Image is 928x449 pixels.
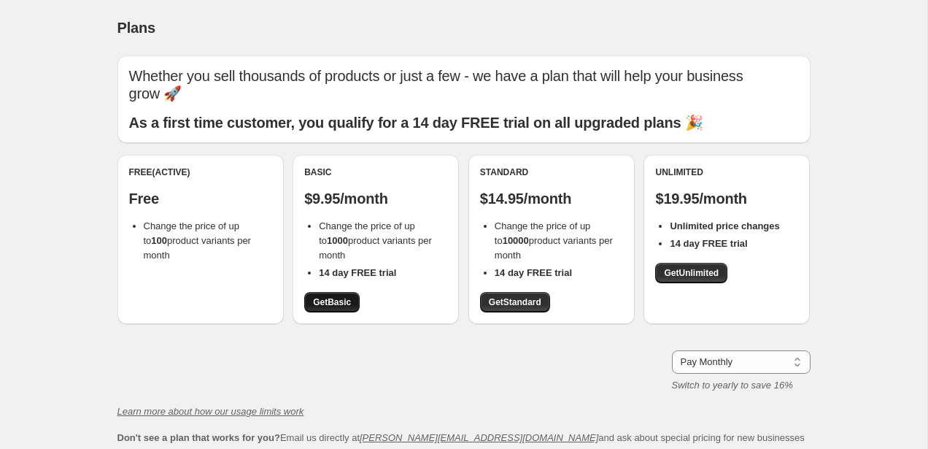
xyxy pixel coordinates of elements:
div: Free (Active) [129,166,272,178]
a: GetUnlimited [655,263,727,283]
b: Don't see a plan that works for you? [117,432,280,443]
div: Standard [480,166,623,178]
span: Get Standard [489,296,541,308]
div: Basic [304,166,447,178]
span: Change the price of up to product variants per month [495,220,613,261]
span: Plans [117,20,155,36]
b: 14 day FREE trial [670,238,747,249]
b: 1000 [327,235,348,246]
span: Email us directly at and ask about special pricing for new businesses [117,432,805,443]
a: Learn more about how our usage limits work [117,406,304,417]
span: Get Basic [313,296,351,308]
b: Unlimited price changes [670,220,779,231]
span: Get Unlimited [664,267,719,279]
a: [PERSON_NAME][EMAIL_ADDRESS][DOMAIN_NAME] [360,432,598,443]
a: GetBasic [304,292,360,312]
span: Change the price of up to product variants per month [319,220,432,261]
b: 14 day FREE trial [319,267,396,278]
b: 100 [151,235,167,246]
b: 10000 [503,235,529,246]
b: As a first time customer, you qualify for a 14 day FREE trial on all upgraded plans 🎉 [129,115,703,131]
i: Switch to yearly to save 16% [672,380,793,391]
div: Unlimited [655,166,798,178]
p: $14.95/month [480,190,623,207]
p: $19.95/month [655,190,798,207]
span: Change the price of up to product variants per month [144,220,251,261]
p: Free [129,190,272,207]
b: 14 day FREE trial [495,267,572,278]
p: $9.95/month [304,190,447,207]
a: GetStandard [480,292,550,312]
p: Whether you sell thousands of products or just a few - we have a plan that will help your busines... [129,67,799,102]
